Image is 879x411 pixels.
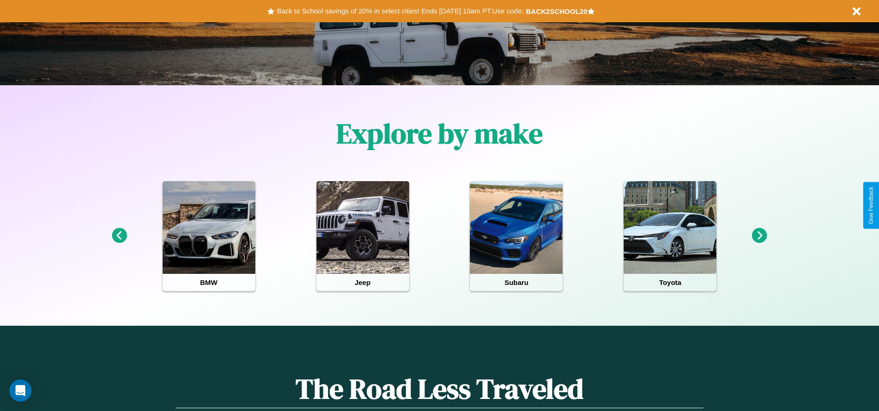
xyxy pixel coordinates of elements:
[316,274,409,291] h4: Jeep
[274,5,525,18] button: Back to School savings of 20% in select cities! Ends [DATE] 10am PT.Use code:
[9,379,32,402] div: Open Intercom Messenger
[868,187,874,224] div: Give Feedback
[176,370,703,408] h1: The Road Less Traveled
[470,274,563,291] h4: Subaru
[526,7,588,15] b: BACK2SCHOOL20
[624,274,716,291] h4: Toyota
[336,114,543,152] h1: Explore by make
[163,274,255,291] h4: BMW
